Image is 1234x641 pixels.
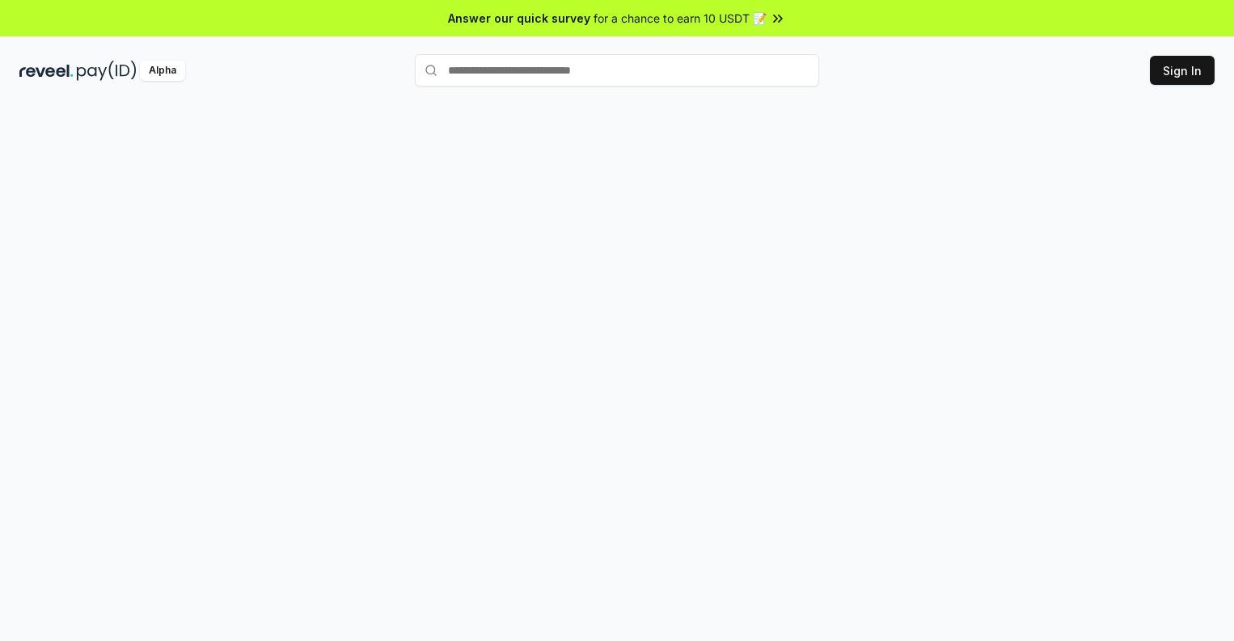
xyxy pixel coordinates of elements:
[1150,56,1215,85] button: Sign In
[448,10,590,27] span: Answer our quick survey
[140,61,185,81] div: Alpha
[594,10,767,27] span: for a chance to earn 10 USDT 📝
[19,61,74,81] img: reveel_dark
[77,61,137,81] img: pay_id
